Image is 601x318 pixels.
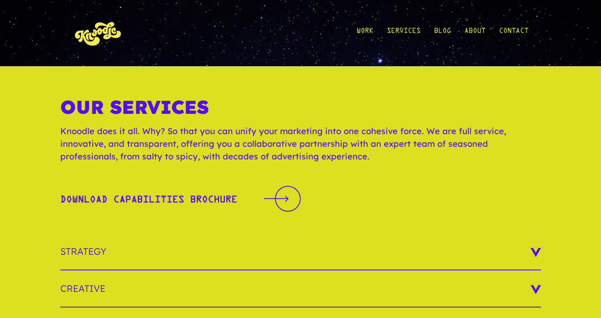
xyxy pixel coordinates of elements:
[60,233,541,270] h3: Strategy
[60,270,541,307] h3: Creative
[60,185,301,213] a: Download Capabilities BrochureDownload Capabilities Brochure
[60,96,541,125] h1: Our Services
[60,125,541,171] p: Knoodle does it all. Why? So that you can unify your marketing into one cohesive force. We are fu...
[387,13,420,53] a: Services
[499,13,528,53] a: Contact
[434,13,451,53] a: Blog
[464,13,485,53] a: About
[73,13,124,53] img: KnoLogo(yellow)
[356,13,373,53] a: Work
